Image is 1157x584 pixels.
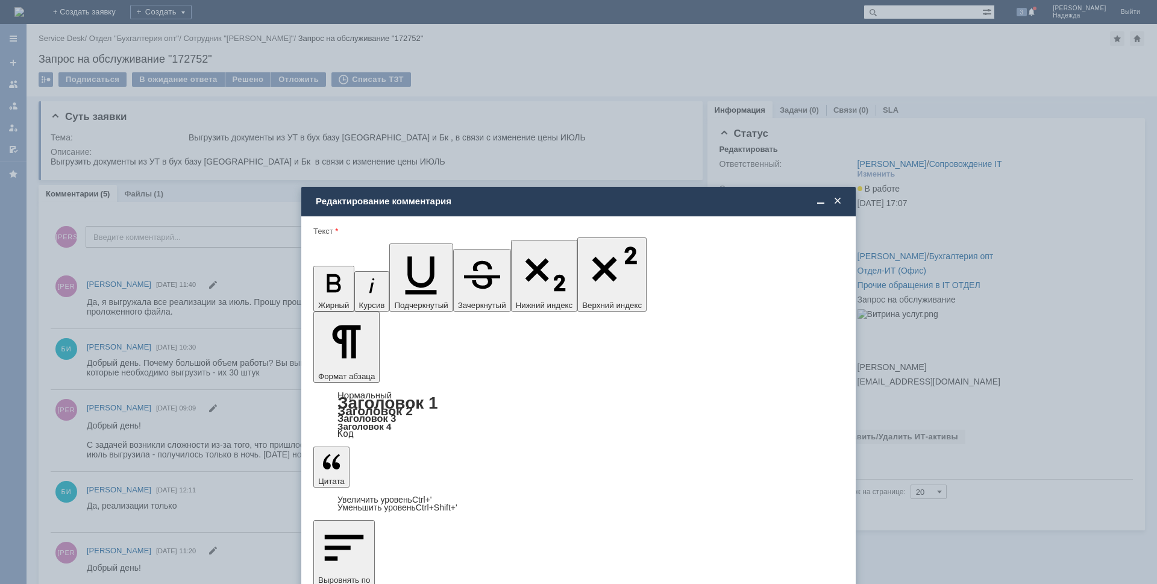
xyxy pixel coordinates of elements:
a: Заголовок 2 [337,404,413,418]
span: Ctrl+Shift+' [416,503,457,512]
span: Курсив [359,301,385,310]
span: Закрыть [832,196,844,207]
span: Подчеркнутый [394,301,448,310]
button: Зачеркнутый [453,249,511,312]
a: Заголовок 4 [337,421,391,432]
span: Свернуть (Ctrl + M) [815,196,827,207]
button: Курсив [354,271,390,312]
span: Цитата [318,477,345,486]
span: Ctrl+' [412,495,432,504]
div: Редактирование комментария [316,196,844,207]
span: Нижний индекс [516,301,573,310]
div: Формат абзаца [313,391,844,438]
div: Да, я выгружала все реализации за июль. Прошу прошения, но в описании задачи нет информации о том... [5,5,176,53]
div: Цитата [313,496,844,512]
span: Верхний индекс [582,301,642,310]
button: Подчеркнутый [389,243,453,312]
a: Decrease [337,503,457,512]
span: Зачеркнутый [458,301,506,310]
button: Цитата [313,447,350,488]
span: Формат абзаца [318,372,375,381]
a: Increase [337,495,432,504]
button: Верхний индекс [577,237,647,312]
a: Код [337,429,354,439]
a: Заголовок 3 [337,413,396,424]
div: Текст [313,227,841,235]
a: Заголовок 1 [337,394,438,412]
span: Жирный [318,301,350,310]
button: Формат абзаца [313,312,380,383]
a: Нормальный [337,390,392,400]
button: Нижний индекс [511,240,578,312]
button: Жирный [313,266,354,312]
